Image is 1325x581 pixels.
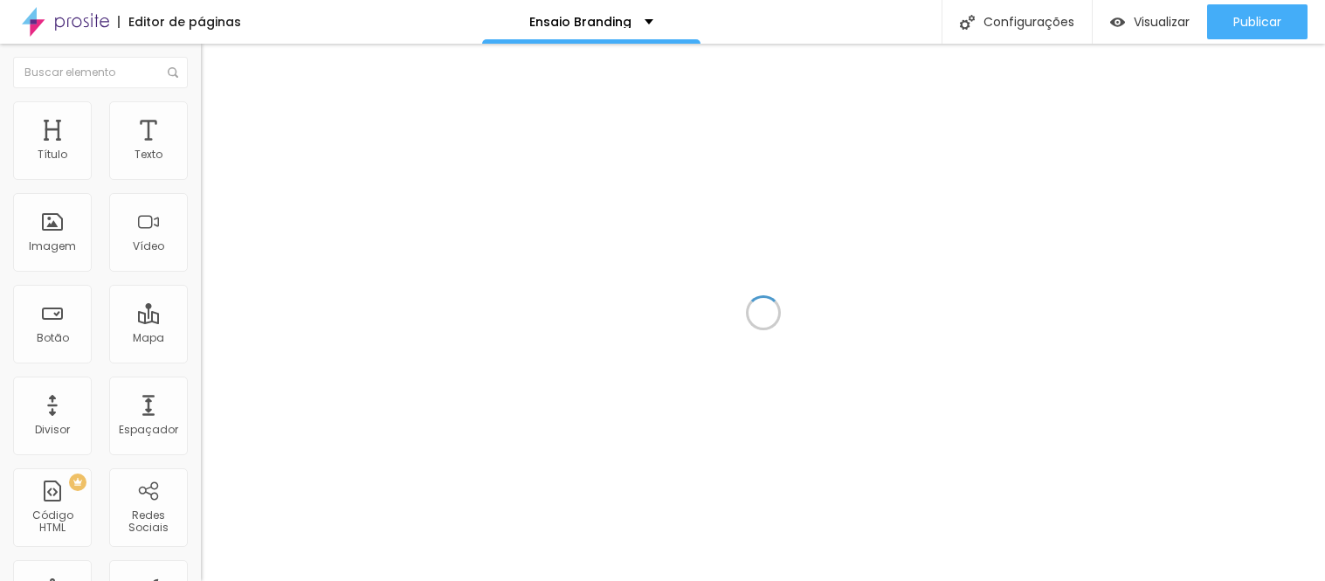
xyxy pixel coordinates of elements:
span: Visualizar [1134,15,1190,29]
div: Divisor [35,424,70,436]
span: Publicar [1233,15,1281,29]
img: Icone [960,15,975,30]
img: Icone [168,67,178,78]
div: Texto [135,149,162,161]
div: Botão [37,332,69,344]
div: Título [38,149,67,161]
div: Imagem [29,240,76,252]
p: Ensaio Branding [529,16,631,28]
div: Código HTML [17,509,86,535]
div: Mapa [133,332,164,344]
img: view-1.svg [1110,15,1125,30]
div: Vídeo [133,240,164,252]
div: Espaçador [119,424,178,436]
button: Publicar [1207,4,1308,39]
div: Redes Sociais [114,509,183,535]
button: Visualizar [1093,4,1207,39]
div: Editor de páginas [118,16,241,28]
input: Buscar elemento [13,57,188,88]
